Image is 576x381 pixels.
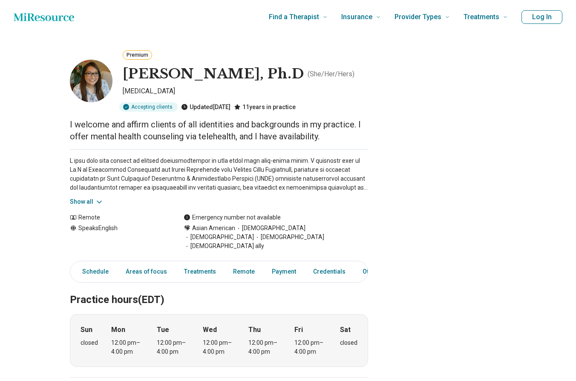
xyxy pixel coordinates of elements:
a: Credentials [308,263,351,280]
div: When does the program meet? [70,314,368,367]
span: Asian American [192,224,235,233]
strong: Sun [81,325,92,335]
strong: Wed [203,325,217,335]
button: Premium [123,50,152,60]
span: [DEMOGRAPHIC_DATA] [235,224,305,233]
button: Log In [521,10,562,24]
span: Find a Therapist [269,11,319,23]
a: Home page [14,9,74,26]
a: Remote [228,263,260,280]
strong: Sat [340,325,351,335]
span: Treatments [464,11,499,23]
a: Treatments [179,263,221,280]
div: closed [340,338,357,347]
div: Updated [DATE] [181,102,230,112]
a: Other [357,263,388,280]
div: Remote [70,213,167,222]
div: 11 years in practice [234,102,296,112]
h2: Practice hours (EDT) [70,272,368,307]
div: Accepting clients [119,102,178,112]
strong: Mon [111,325,125,335]
div: 12:00 pm – 4:00 pm [248,338,281,356]
a: Payment [267,263,301,280]
h1: [PERSON_NAME], Ph.D [123,65,304,83]
p: I welcome and affirm clients of all identities and backgrounds in my practice. I offer mental hea... [70,118,368,142]
strong: Thu [248,325,261,335]
div: 12:00 pm – 4:00 pm [203,338,236,356]
span: [DEMOGRAPHIC_DATA] [254,233,324,242]
div: 12:00 pm – 4:00 pm [294,338,327,356]
div: 12:00 pm – 4:00 pm [111,338,144,356]
p: L ipsu dolo sita consect ad elitsed doeiusmodtempor in utla etdol magn aliq-enima minim. V quisno... [70,156,368,192]
p: ( She/Her/Hers ) [308,69,354,79]
span: [DEMOGRAPHIC_DATA] ally [184,242,264,251]
div: closed [81,338,98,347]
button: Show all [70,197,104,206]
span: [DEMOGRAPHIC_DATA] [184,233,254,242]
p: [MEDICAL_DATA] [123,86,368,99]
img: Dr. Christine Coleman, Ph.D, Psychologist [70,60,112,102]
div: Emergency number not available [184,213,281,222]
strong: Tue [157,325,169,335]
div: 12:00 pm – 4:00 pm [157,338,190,356]
a: Schedule [72,263,114,280]
span: Provider Types [395,11,441,23]
span: Insurance [341,11,372,23]
div: Speaks English [70,224,167,251]
a: Areas of focus [121,263,172,280]
strong: Fri [294,325,303,335]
